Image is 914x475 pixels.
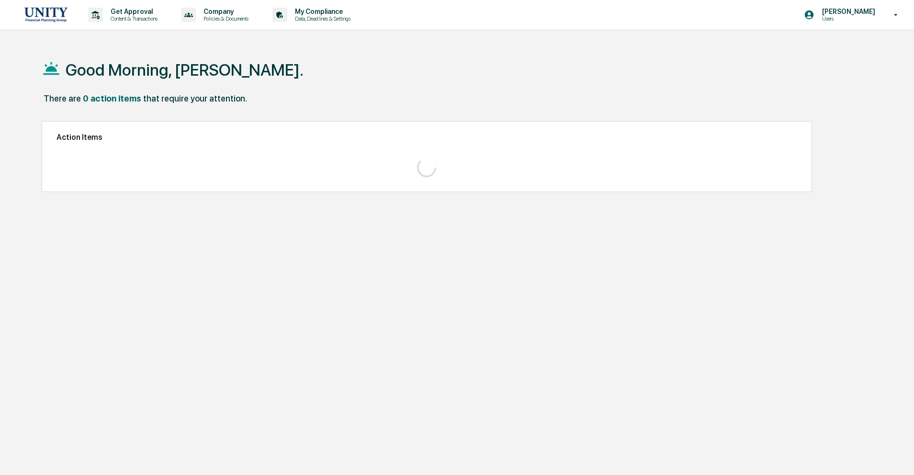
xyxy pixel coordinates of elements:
p: Content & Transactions [103,15,162,22]
div: that require your attention. [143,93,247,103]
p: My Compliance [287,8,355,15]
div: 0 action items [83,93,141,103]
img: logo [23,7,69,22]
h1: Good Morning, [PERSON_NAME]. [66,60,304,79]
h2: Action Items [56,133,797,142]
p: Data, Deadlines & Settings [287,15,355,22]
p: Company [196,8,253,15]
p: Users [814,15,880,22]
p: Get Approval [103,8,162,15]
p: Policies & Documents [196,15,253,22]
p: [PERSON_NAME] [814,8,880,15]
div: There are [44,93,81,103]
